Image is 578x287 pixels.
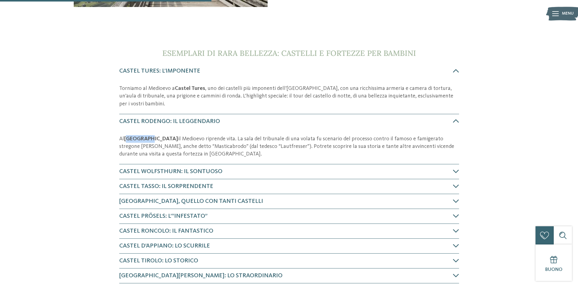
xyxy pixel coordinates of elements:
span: [GEOGRAPHIC_DATA], quello con tanti castelli [119,198,263,204]
span: Castel Prösels: l’“infestato” [119,213,208,219]
span: Esemplari di rara bellezza: castelli e fortezze per bambini [162,48,416,58]
span: Castel d’Appiano: lo scurrile [119,243,210,249]
span: Castel Roncolo: il fantastico [119,228,213,234]
span: Castel Rodengo: il leggendario [119,118,220,125]
p: Al il Medioevo riprende vita. La sala del tribunale di una volata fu scenario del processo contro... [119,135,459,158]
span: Castel Wolfsthurn: il sontuoso [119,169,222,175]
span: [GEOGRAPHIC_DATA][PERSON_NAME]: lo straordinario [119,273,282,279]
p: Torniamo al Medioevo a , uno dei castelli più imponenti dell'[GEOGRAPHIC_DATA], con una ricchissi... [119,85,459,108]
strong: [GEOGRAPHIC_DATA] [124,136,178,142]
a: Buono [536,244,572,281]
strong: Castel Tures [175,86,205,91]
span: Buono [545,267,563,272]
span: Castel Tures: l’imponente [119,68,200,74]
span: Castel Tasso: il sorprendente [119,183,213,190]
span: Castel Tirolo: lo storico [119,258,198,264]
